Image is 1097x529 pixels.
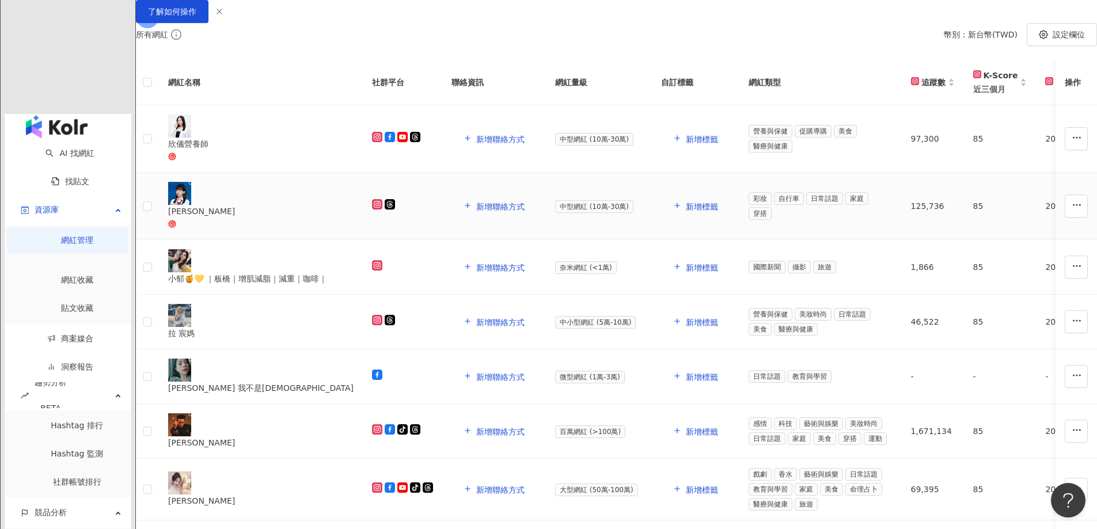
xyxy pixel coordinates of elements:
span: 藝術與娛樂 [799,417,843,430]
span: 營養與保健 [749,308,792,321]
a: searchAI 找網紅 [45,149,94,158]
div: 追蹤數 [911,76,946,89]
div: 97,300 [911,132,955,145]
a: 貼文收藏 [61,303,93,313]
div: 85 [973,132,1027,145]
span: 新增標籤 [686,372,718,382]
div: 小郁🍯💛 ｜板橋｜增肌減脂｜減重｜咖啡｜ [168,272,354,285]
span: 穿搭 [838,432,861,445]
div: 85 [973,261,1027,273]
span: 美妝時尚 [845,417,882,430]
span: 日常話題 [806,192,843,205]
button: 新增標籤 [661,195,730,218]
span: 設定欄位 [1053,30,1085,39]
span: 新增標籤 [686,263,718,272]
button: 新增標籤 [661,127,730,150]
div: 欣儀營養師 [168,138,354,150]
button: 新增標籤 [661,310,730,333]
a: 社群帳號排行 [53,477,101,486]
th: 操作 [1056,60,1097,105]
span: 新增聯絡方式 [476,318,525,327]
a: 洞察報告 [47,362,93,371]
th: 聯絡資訊 [442,60,546,105]
iframe: Help Scout Beacon - Open [1051,483,1085,517]
div: [PERSON_NAME] [168,436,354,449]
span: 微型網紅 (1萬-3萬) [555,371,625,383]
span: 新增聯絡方式 [476,372,525,382]
span: 感情 [749,417,772,430]
a: Hashtag 監測 [51,449,103,458]
div: [PERSON_NAME] [168,494,354,507]
button: 設定欄位 [1027,23,1097,46]
span: 藝術與娛樂 [799,468,843,481]
th: 社群平台 [363,60,442,105]
span: 美食 [834,125,857,138]
div: 85 [973,200,1027,212]
span: 近三個月 [973,83,1018,96]
span: 日常話題 [749,370,785,383]
span: rise [21,391,29,399]
span: 新增標籤 [686,135,718,144]
button: 新增聯絡方式 [451,310,537,333]
img: KOL Avatar [168,304,191,327]
img: KOL Avatar [168,359,191,382]
span: 奈米網紅 (<1萬) [555,261,617,274]
button: 新增聯絡方式 [451,256,537,279]
span: 醫療與健康 [749,498,792,511]
span: 新增聯絡方式 [476,202,525,211]
span: 家庭 [788,432,811,445]
img: KOL Avatar [168,413,191,436]
span: 彩妝 [749,192,772,205]
a: 網紅管理 [61,235,93,245]
td: - [964,349,1037,404]
button: 新增聯絡方式 [451,127,537,150]
span: 命理占卜 [845,483,882,496]
button: 新增標籤 [661,420,730,443]
span: 日常話題 [749,432,785,445]
div: 拉 宸媽 [168,327,354,340]
div: 幣別 ： 新台幣 ( TWD ) [944,30,1018,39]
span: 中型網紅 (10萬-30萬) [555,200,633,213]
div: 69,395 [911,483,955,496]
td: - [902,349,964,404]
span: 新增標籤 [686,427,718,436]
span: 新增標籤 [686,485,718,494]
span: 了解如何操作 [148,7,196,16]
span: 美食 [820,483,843,496]
span: 新增聯絡方式 [476,485,525,494]
span: 醫療與健康 [774,323,818,336]
span: 美妝時尚 [795,308,832,321]
a: 網紅收藏 [61,275,93,284]
span: 百萬網紅 (>100萬) [555,425,625,438]
span: 旅遊 [795,498,818,511]
img: KOL Avatar [168,249,191,272]
div: 85 [973,315,1027,328]
span: 家庭 [845,192,868,205]
span: 日常話題 [845,468,882,481]
button: 新增標籤 [661,478,730,501]
span: 國際新聞 [749,261,785,273]
span: 中小型網紅 (5萬-10萬) [555,316,636,329]
th: 網紅名稱 [159,60,363,105]
span: 營養與保健 [749,125,792,138]
button: 新增標籤 [661,365,730,388]
span: 新增聯絡方式 [476,427,525,436]
a: Hashtag 排行 [51,421,103,430]
span: 促購導購 [795,125,832,138]
span: 教育與學習 [749,483,792,496]
span: 家庭 [795,483,818,496]
a: 商案媒合 [47,334,93,343]
a: 找貼文 [51,177,89,186]
span: 資源庫 [35,197,59,223]
span: 穿搭 [749,207,772,220]
span: 香水 [774,468,797,481]
div: [PERSON_NAME] 我不是[DEMOGRAPHIC_DATA] [168,382,354,394]
button: 新增聯絡方式 [451,195,537,218]
button: 新增聯絡方式 [451,478,537,501]
div: [PERSON_NAME] [168,205,354,218]
div: BETA [35,395,67,421]
span: 大型網紅 (50萬-100萬) [555,484,638,496]
span: 教育與學習 [788,370,832,383]
img: logo [26,115,88,138]
img: KOL Avatar [168,115,191,138]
